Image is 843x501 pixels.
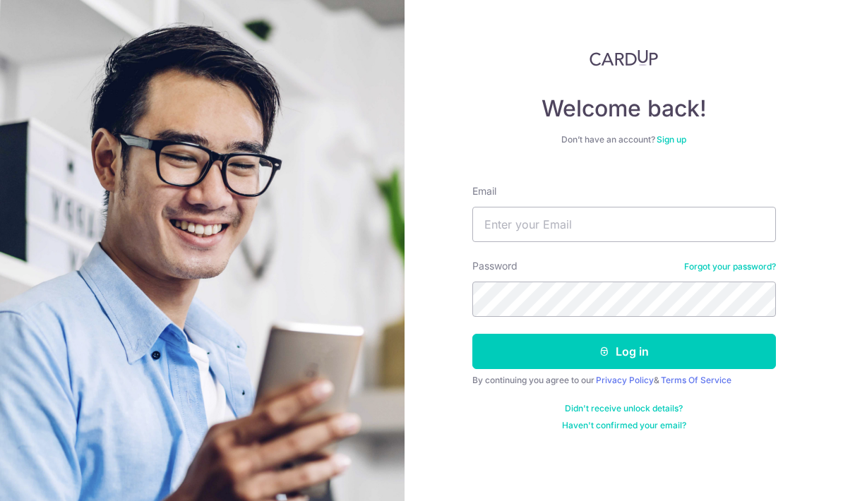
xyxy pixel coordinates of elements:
[562,420,686,431] a: Haven't confirmed your email?
[472,134,776,145] div: Don’t have an account?
[472,259,518,273] label: Password
[472,334,776,369] button: Log in
[472,207,776,242] input: Enter your Email
[472,375,776,386] div: By continuing you agree to our &
[590,49,659,66] img: CardUp Logo
[472,95,776,123] h4: Welcome back!
[657,134,686,145] a: Sign up
[472,184,496,198] label: Email
[565,403,683,414] a: Didn't receive unlock details?
[661,375,731,385] a: Terms Of Service
[684,261,776,272] a: Forgot your password?
[596,375,654,385] a: Privacy Policy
